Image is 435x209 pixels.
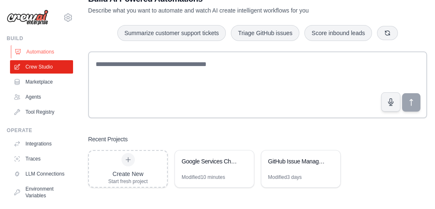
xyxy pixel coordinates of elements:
[11,45,74,59] a: Automations
[108,170,148,178] div: Create New
[88,6,369,15] p: Describe what you want to automate and watch AI create intelligent workflows for you
[381,92,400,112] button: Click to speak your automation idea
[304,25,372,41] button: Score inbound leads
[231,25,299,41] button: Triage GitHub issues
[7,127,73,134] div: Operate
[182,174,225,181] div: Modified 10 minutes
[10,60,73,74] a: Crew Studio
[182,157,239,166] div: Google Services Chatbot
[10,152,73,166] a: Traces
[7,10,48,25] img: Logo
[88,135,128,143] h3: Recent Projects
[393,169,435,209] iframe: Chat Widget
[10,167,73,181] a: LLM Connections
[10,75,73,89] a: Marketplace
[10,105,73,119] a: Tool Registry
[117,25,226,41] button: Summarize customer support tickets
[268,157,325,166] div: GitHub Issue Management Automation
[268,174,302,181] div: Modified 3 days
[7,35,73,42] div: Build
[10,90,73,104] a: Agents
[108,178,148,185] div: Start fresh project
[10,137,73,150] a: Integrations
[10,182,73,202] a: Environment Variables
[377,26,398,40] button: Get new suggestions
